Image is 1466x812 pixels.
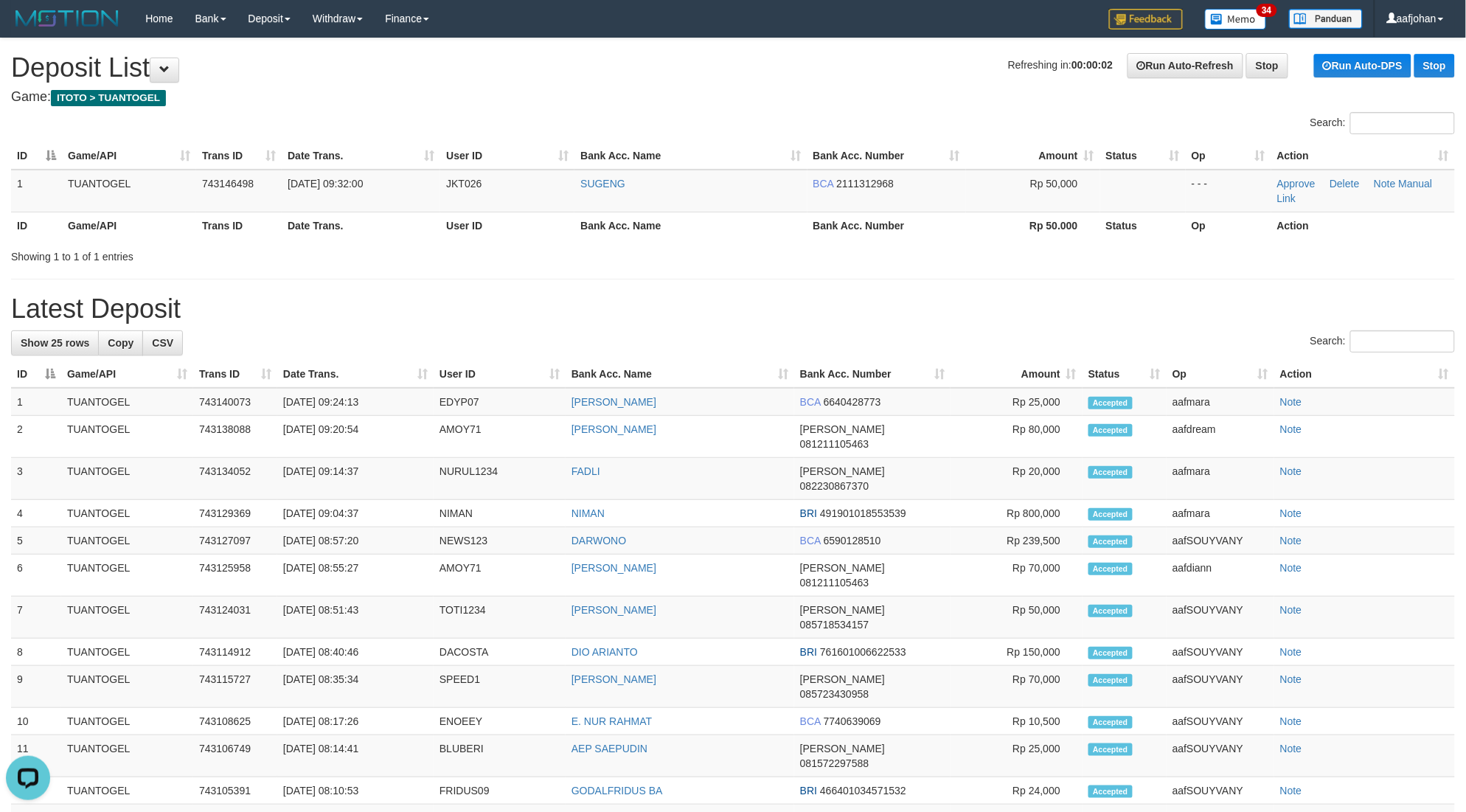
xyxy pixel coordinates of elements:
[1280,604,1302,616] a: Note
[572,715,652,727] a: E. NUR RAHMAT
[1280,646,1302,658] a: Note
[62,212,196,239] th: Game/API
[11,142,62,170] th: ID: activate to sort column descending
[193,555,277,597] td: 743125958
[277,708,434,735] td: [DATE] 08:17:26
[800,465,885,477] span: [PERSON_NAME]
[440,212,574,239] th: User ID
[951,527,1083,555] td: Rp 239,500
[434,416,566,458] td: AMOY71
[1088,605,1133,617] span: Accepted
[572,785,663,797] a: GODALFRIDUS BA
[434,361,566,388] th: User ID: activate to sort column ascending
[951,361,1083,388] th: Amount: activate to sort column ascending
[61,555,193,597] td: TUANTOGEL
[277,666,434,708] td: [DATE] 08:35:34
[1280,396,1302,408] a: Note
[142,330,183,355] a: CSV
[277,597,434,639] td: [DATE] 08:51:43
[1350,330,1455,353] input: Search:
[434,597,566,639] td: TOTI1234
[824,396,881,408] span: Copy 6640428773 to clipboard
[277,735,434,777] td: [DATE] 08:14:41
[282,212,440,239] th: Date Trans.
[572,423,656,435] a: [PERSON_NAME]
[1088,535,1133,548] span: Accepted
[820,646,906,658] span: Copy 761601006622533 to clipboard
[1414,54,1455,77] a: Stop
[434,735,566,777] td: BLUBERI
[1350,112,1455,134] input: Search:
[434,388,566,416] td: EDYP07
[800,715,821,727] span: BCA
[1277,178,1316,190] a: Approve
[61,735,193,777] td: TUANTOGEL
[61,416,193,458] td: TUANTOGEL
[1167,639,1274,666] td: aafSOUYVANY
[1280,743,1302,754] a: Note
[1167,555,1274,597] td: aafdiann
[1186,142,1271,170] th: Op: activate to sort column ascending
[800,438,869,450] span: Copy 081211105463 to clipboard
[800,785,817,797] span: BRI
[572,743,647,754] a: AEP SAEPUDIN
[21,337,89,349] span: Show 25 rows
[951,708,1083,735] td: Rp 10,500
[1280,465,1302,477] a: Note
[1167,458,1274,500] td: aafmara
[1280,535,1302,546] a: Note
[951,735,1083,777] td: Rp 25,000
[196,142,282,170] th: Trans ID: activate to sort column ascending
[1277,178,1433,204] a: Manual Link
[1280,715,1302,727] a: Note
[966,212,1100,239] th: Rp 50.000
[61,527,193,555] td: TUANTOGEL
[966,142,1100,170] th: Amount: activate to sort column ascending
[1280,507,1302,519] a: Note
[61,777,193,805] td: TUANTOGEL
[824,715,881,727] span: Copy 7740639069 to clipboard
[1274,361,1455,388] th: Action: activate to sort column ascending
[193,597,277,639] td: 743124031
[951,500,1083,527] td: Rp 800,000
[1071,59,1113,71] strong: 00:00:02
[1088,424,1133,437] span: Accepted
[566,361,794,388] th: Bank Acc. Name: activate to sort column ascending
[951,388,1083,416] td: Rp 25,000
[800,423,885,435] span: [PERSON_NAME]
[193,708,277,735] td: 743108625
[820,507,906,519] span: Copy 491901018553539 to clipboard
[574,142,807,170] th: Bank Acc. Name: activate to sort column ascending
[277,361,434,388] th: Date Trans.: activate to sort column ascending
[434,555,566,597] td: AMOY71
[813,178,834,190] span: BCA
[193,361,277,388] th: Trans ID: activate to sort column ascending
[11,53,1455,83] h1: Deposit List
[434,777,566,805] td: FRIDUS09
[1088,397,1133,409] span: Accepted
[800,743,885,754] span: [PERSON_NAME]
[836,178,894,190] span: Copy 2111312968 to clipboard
[277,416,434,458] td: [DATE] 09:20:54
[1088,466,1133,479] span: Accepted
[11,666,61,708] td: 9
[572,673,656,685] a: [PERSON_NAME]
[11,170,62,212] td: 1
[1271,212,1455,239] th: Action
[951,458,1083,500] td: Rp 20,000
[951,777,1083,805] td: Rp 24,000
[11,639,61,666] td: 8
[1280,423,1302,435] a: Note
[572,465,600,477] a: FADLI
[1088,563,1133,575] span: Accepted
[434,527,566,555] td: NEWS123
[61,639,193,666] td: TUANTOGEL
[277,639,434,666] td: [DATE] 08:40:46
[277,555,434,597] td: [DATE] 08:55:27
[193,416,277,458] td: 743138088
[108,337,133,349] span: Copy
[11,243,600,264] div: Showing 1 to 1 of 1 entries
[61,388,193,416] td: TUANTOGEL
[1088,647,1133,659] span: Accepted
[1088,785,1133,798] span: Accepted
